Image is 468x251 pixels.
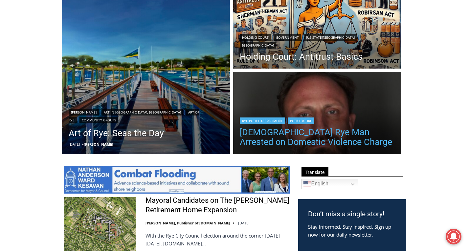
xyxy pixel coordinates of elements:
h3: Don’t miss a single story! [308,209,396,220]
img: (PHOTO: Rye PD arrested Michael P. O’Connell, age 42 of Rye, NY, on a domestic violence charge on... [233,72,401,156]
a: Government [274,34,301,41]
a: Holding Court [240,34,271,41]
a: Read More 42 Year Old Rye Man Arrested on Domestic Violence Charge [233,72,401,156]
a: [US_STATE][GEOGRAPHIC_DATA] [304,34,357,41]
p: With the Rye City Council election around the corner [DATE][DATE], [DOMAIN_NAME]… [145,232,290,247]
a: [PERSON_NAME] [84,142,113,147]
time: [DATE] [238,220,250,225]
div: | | | [240,33,395,49]
a: [PERSON_NAME], Publisher of [DOMAIN_NAME] [145,220,230,225]
a: Community Groups [79,117,118,123]
p: Stay informed. Stay inspired. Sign up now for our daily newsletter. [308,223,396,239]
a: [DEMOGRAPHIC_DATA] Rye Man Arrested on Domestic Violence Charge [240,127,395,147]
img: en [303,180,311,188]
div: "We would have speakers with experience in local journalism speak to us about their experiences a... [166,0,310,64]
a: Rye Police Department [240,117,285,124]
a: [GEOGRAPHIC_DATA] [240,42,276,49]
a: Holding Court: Antitrust Basics [240,52,395,62]
span: – [82,142,84,147]
a: Mayoral Candidates on The [PERSON_NAME] Retirement Home Expansion [145,196,290,215]
a: Art in [GEOGRAPHIC_DATA], [GEOGRAPHIC_DATA] [101,109,183,115]
img: Mayoral Candidates on The Osborn Retirement Home Expansion [64,197,136,251]
a: Art of Rye: Seas the Day [69,127,224,140]
a: [PERSON_NAME] [69,109,99,115]
div: | | | [69,108,224,123]
div: | [240,116,395,124]
a: English [301,179,358,189]
a: Intern @ [DOMAIN_NAME] [158,64,318,82]
time: [DATE] [69,142,80,147]
span: Translate [301,167,328,176]
a: Police & Fire [288,117,314,124]
span: Intern @ [DOMAIN_NAME] [172,65,304,80]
